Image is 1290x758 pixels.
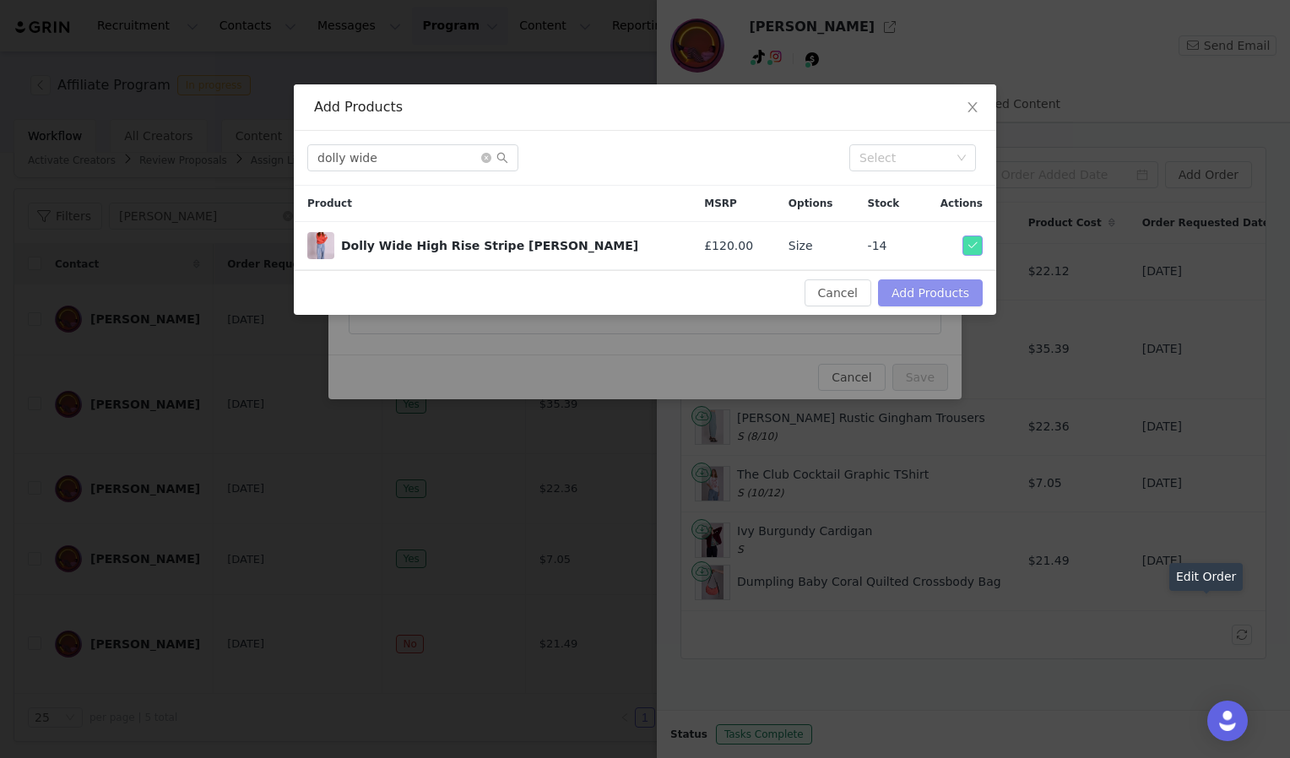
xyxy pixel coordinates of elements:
[859,149,951,166] div: Select
[307,232,334,259] img: muthahoodsept2520479_9602f830-8b29-476b-a815-f313ae73aceb.jpg
[805,279,871,306] button: Cancel
[704,196,737,211] span: MSRP
[307,232,334,259] span: Dolly Wide High Rise Stripe Jean
[307,196,352,211] span: Product
[481,153,491,163] i: icon: close-circle
[868,196,900,211] span: Stock
[789,237,841,255] div: Size
[704,237,753,255] span: £120.00
[496,152,508,164] i: icon: search
[314,98,976,116] div: Add Products
[878,279,983,306] button: Add Products
[957,153,967,165] i: icon: down
[789,196,833,211] span: Options
[919,186,996,221] div: Actions
[949,84,996,132] button: Close
[307,144,518,171] input: Search...
[1207,701,1248,741] div: Open Intercom Messenger
[868,237,887,255] span: -14
[341,237,677,255] div: Dolly Wide High Rise Stripe [PERSON_NAME]
[1169,563,1243,591] div: Edit Order
[966,100,979,114] i: icon: close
